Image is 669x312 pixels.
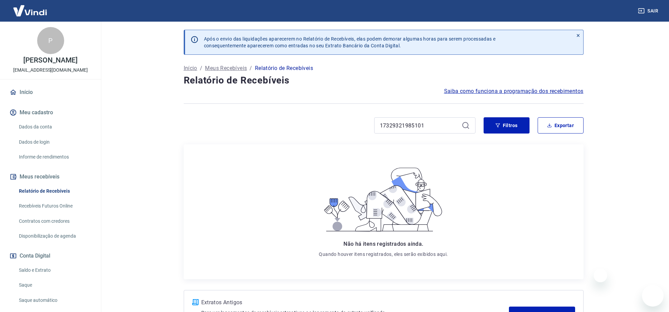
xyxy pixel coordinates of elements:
[255,64,313,72] p: Relatório de Recebíveis
[16,263,93,277] a: Saldo e Extrato
[16,135,93,149] a: Dados de login
[8,0,52,21] img: Vindi
[16,229,93,243] a: Disponibilização de agenda
[184,64,197,72] a: Início
[594,269,607,282] iframe: Fechar mensagem
[8,105,93,120] button: Meu cadastro
[8,169,93,184] button: Meus recebíveis
[205,64,247,72] a: Meus Recebíveis
[16,278,93,292] a: Saque
[642,285,664,307] iframe: Botão para abrir a janela de mensagens
[343,241,423,247] span: Não há itens registrados ainda.
[16,199,93,213] a: Recebíveis Futuros Online
[204,35,496,49] p: Após o envio das liquidações aparecerem no Relatório de Recebíveis, elas podem demorar algumas ho...
[16,293,93,307] a: Saque automático
[538,117,584,134] button: Exportar
[444,87,584,95] a: Saiba como funciona a programação dos recebimentos
[16,214,93,228] a: Contratos com credores
[380,120,459,130] input: Busque pelo número do pedido
[319,251,448,258] p: Quando houver itens registrados, eles serão exibidos aqui.
[637,5,661,17] button: Sair
[8,85,93,100] a: Início
[201,298,509,307] p: Extratos Antigos
[184,74,584,87] h4: Relatório de Recebíveis
[8,248,93,263] button: Conta Digital
[23,57,77,64] p: [PERSON_NAME]
[16,184,93,198] a: Relatório de Recebíveis
[13,67,88,74] p: [EMAIL_ADDRESS][DOMAIN_NAME]
[484,117,530,134] button: Filtros
[16,150,93,164] a: Informe de rendimentos
[37,27,64,54] div: P
[16,120,93,134] a: Dados da conta
[250,64,252,72] p: /
[200,64,202,72] p: /
[192,299,199,305] img: ícone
